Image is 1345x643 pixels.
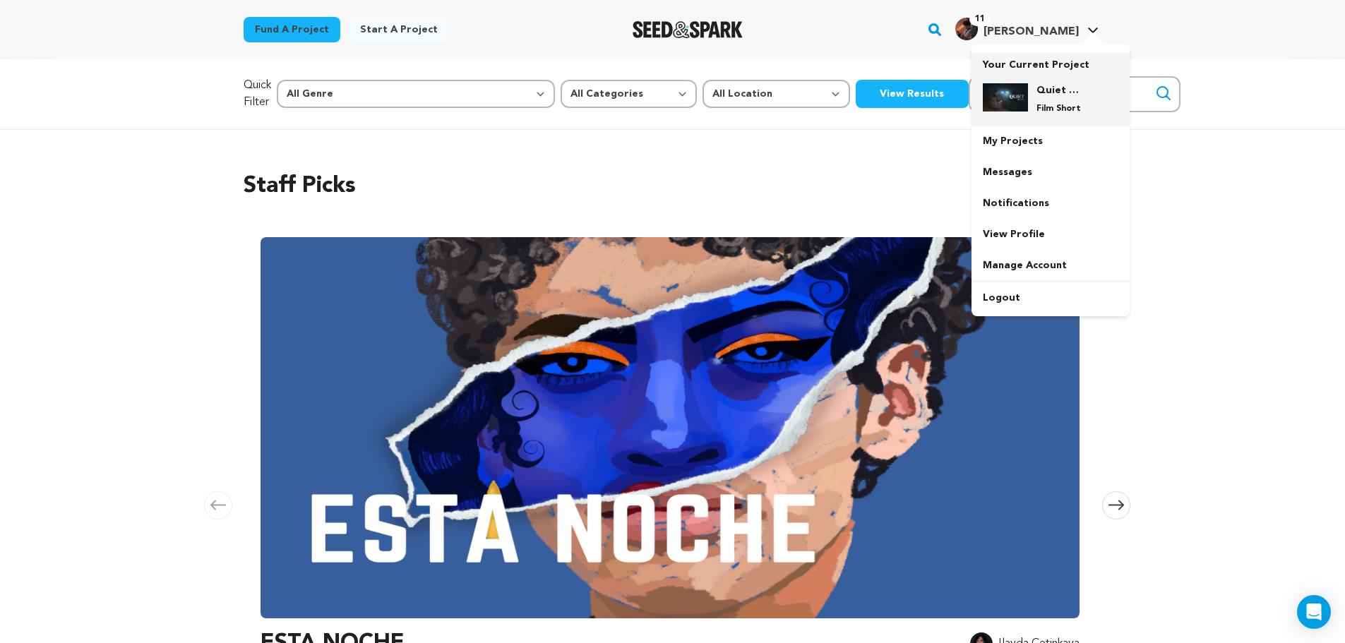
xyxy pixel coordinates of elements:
a: Your Current Project Quiet On Set Film Short [983,52,1118,126]
p: Film Short [1036,103,1087,114]
a: Seed&Spark Homepage [633,21,743,38]
h2: Staff Picks [244,169,1102,203]
a: Start a project [349,17,449,42]
img: 9c098512b62cfe20.jpg [955,18,978,40]
img: ESTA NOCHE image [261,237,1080,618]
a: Fund a project [244,17,340,42]
a: Messages [972,157,1130,188]
div: Keith L.'s Profile [955,18,1079,40]
img: 646e916803aac54f.png [983,83,1028,112]
span: 11 [969,12,991,26]
p: Quick Filter [244,77,271,111]
div: Open Intercom Messenger [1297,595,1331,629]
h4: Quiet On Set [1036,83,1087,97]
a: View Profile [972,219,1130,250]
p: Your Current Project [983,52,1118,72]
a: Keith L.'s Profile [952,15,1101,40]
span: Keith L.'s Profile [952,15,1101,44]
a: Notifications [972,188,1130,219]
img: Seed&Spark Logo Dark Mode [633,21,743,38]
span: [PERSON_NAME] [984,26,1079,37]
a: My Projects [972,126,1130,157]
button: View Results [856,80,969,108]
a: Manage Account [972,250,1130,281]
input: Search for a specific project [969,76,1180,112]
a: Logout [972,282,1130,313]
